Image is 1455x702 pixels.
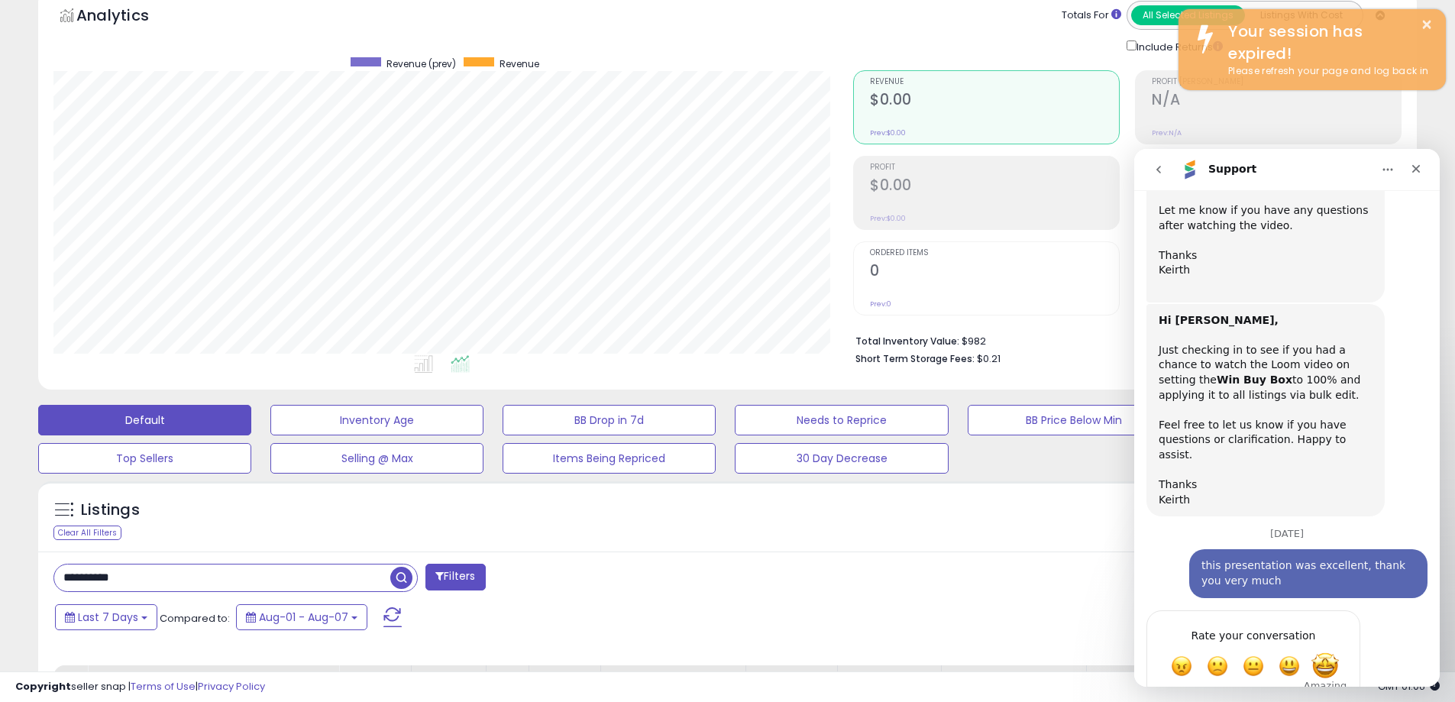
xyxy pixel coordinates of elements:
div: Clear All Filters [53,526,121,540]
small: Prev: N/A [1152,128,1182,137]
button: Last 7 Days [55,604,157,630]
small: Prev: $0.00 [870,128,906,137]
span: Aug-01 - Aug-07 [259,610,348,625]
button: BB Drop in 7d [503,405,716,435]
a: Terms of Use [131,679,196,694]
span: Ordered Items [870,249,1119,257]
button: Selling @ Max [270,443,483,474]
span: Revenue [500,57,539,70]
span: Last 7 Days [78,610,138,625]
span: Great [144,506,166,528]
li: $982 [855,331,1390,349]
h5: Analytics [76,5,179,30]
div: Your session has expired! [1217,21,1434,64]
button: Listings With Cost [1244,5,1358,25]
a: Privacy Policy [198,679,265,694]
div: Support says… [12,461,293,570]
span: Profit [PERSON_NAME] [1152,78,1401,86]
span: Amazing [177,503,205,531]
button: Default [38,405,251,435]
iframe: To enrich screen reader interactions, please activate Accessibility in Grammarly extension settings [1134,149,1440,687]
button: BB Price Below Min [968,405,1181,435]
button: Inventory Age [270,405,483,435]
span: OK [108,506,130,528]
h5: Listings [81,500,140,521]
div: Totals For [1062,8,1121,23]
b: Total Inventory Value: [855,335,959,348]
button: Needs to Reprice [735,405,948,435]
div: Amazing [170,532,212,542]
strong: Copyright [15,679,71,694]
span: Revenue (prev) [386,57,456,70]
span: Bad [73,506,94,528]
button: × [1421,15,1433,34]
h2: 0 [870,262,1119,283]
small: Prev: 0 [870,299,891,309]
button: Filters [425,564,485,590]
button: Items Being Repriced [503,443,716,474]
div: Please refresh your page and log back in [1217,64,1434,79]
span: $0.21 [977,351,1001,366]
span: Profit [870,163,1119,172]
h2: $0.00 [870,176,1119,197]
h2: N/A [1152,91,1401,112]
div: Rate your conversation [28,477,210,496]
small: Prev: $0.00 [870,214,906,223]
button: Top Sellers [38,443,251,474]
span: Revenue [870,78,1119,86]
button: All Selected Listings [1131,5,1245,25]
div: seller snap | | [15,680,265,694]
button: 30 Day Decrease [735,443,948,474]
span: Compared to: [160,611,230,626]
h2: $0.00 [870,91,1119,112]
button: Aug-01 - Aug-07 [236,604,367,630]
b: Short Term Storage Fees: [855,352,975,365]
div: Include Returns [1115,37,1241,55]
span: Terrible [37,506,58,528]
